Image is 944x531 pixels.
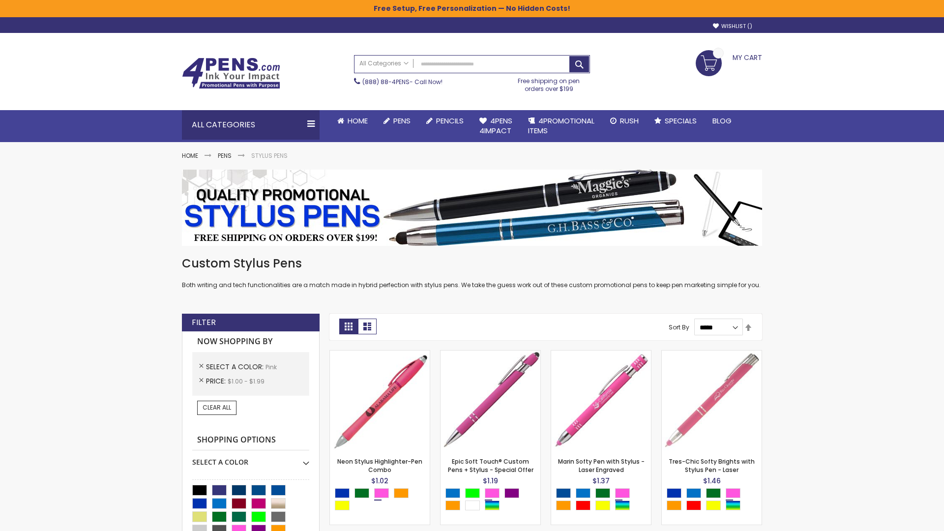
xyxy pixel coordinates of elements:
[182,110,320,140] div: All Categories
[726,488,740,498] div: Pink
[445,488,460,498] div: Blue Light
[662,350,762,358] a: Tres-Chic Softy Brights with Stylus Pen - Laser-Pink
[465,501,480,510] div: White
[218,151,232,160] a: Pens
[504,488,519,498] div: Purple
[576,501,590,510] div: Red
[647,110,705,132] a: Specials
[192,331,309,352] strong: Now Shopping by
[602,110,647,132] a: Rush
[485,501,500,510] div: Assorted
[556,501,571,510] div: Orange
[330,350,430,358] a: Neon Stylus Highlighter-Pen Combo-Pink
[706,501,721,510] div: Yellow
[669,457,755,473] a: Tres-Chic Softy Brights with Stylus Pen - Laser
[445,488,540,513] div: Select A Color
[359,59,409,67] span: All Categories
[686,488,701,498] div: Blue Light
[472,110,520,142] a: 4Pens4impact
[330,351,430,450] img: Neon Stylus Highlighter-Pen Combo-Pink
[669,323,689,331] label: Sort By
[706,488,721,498] div: Green
[726,501,740,510] div: Assorted
[394,488,409,498] div: Orange
[520,110,602,142] a: 4PROMOTIONALITEMS
[362,78,442,86] span: - Call Now!
[667,501,681,510] div: Orange
[192,317,216,328] strong: Filter
[436,116,464,126] span: Pencils
[483,476,498,486] span: $1.19
[448,457,533,473] a: Epic Soft Touch® Custom Pens + Stylus - Special Offer
[556,488,651,513] div: Select A Color
[479,116,512,136] span: 4Pens 4impact
[337,457,422,473] a: Neon Stylus Highlighter-Pen Combo
[665,116,697,126] span: Specials
[348,116,368,126] span: Home
[335,488,350,498] div: Blue
[620,116,639,126] span: Rush
[508,73,590,93] div: Free shipping on pen orders over $199
[182,256,762,290] div: Both writing and tech functionalities are a match made in hybrid perfection with stylus pens. We ...
[551,351,651,450] img: Marin Softy Pen with Stylus - Laser Engraved-Pink
[192,430,309,451] strong: Shopping Options
[592,476,610,486] span: $1.37
[206,376,228,386] span: Price
[362,78,410,86] a: (888) 88-4PENS
[713,23,752,30] a: Wishlist
[615,501,630,510] div: Assorted
[615,488,630,498] div: Pink
[441,351,540,450] img: 4P-MS8B-Pink
[441,350,540,358] a: 4P-MS8B-Pink
[182,256,762,271] h1: Custom Stylus Pens
[335,488,430,513] div: Select A Color
[354,488,369,498] div: Green
[712,116,732,126] span: Blog
[182,151,198,160] a: Home
[203,403,231,412] span: Clear All
[182,170,762,246] img: Stylus Pens
[376,110,418,132] a: Pens
[576,488,590,498] div: Blue Light
[192,450,309,467] div: Select A Color
[705,110,739,132] a: Blog
[335,501,350,510] div: Yellow
[485,488,500,498] div: Pink
[551,350,651,358] a: Marin Softy Pen with Stylus - Laser Engraved-Pink
[667,488,681,498] div: Blue
[528,116,594,136] span: 4PROMOTIONAL ITEMS
[197,401,236,414] a: Clear All
[556,488,571,498] div: Dark Blue
[251,151,288,160] strong: Stylus Pens
[595,488,610,498] div: Green
[206,362,265,372] span: Select A Color
[558,457,645,473] a: Marin Softy Pen with Stylus - Laser Engraved
[686,501,701,510] div: Red
[265,363,277,371] span: Pink
[595,501,610,510] div: Yellow
[354,56,413,72] a: All Categories
[465,488,480,498] div: Lime Green
[445,501,460,510] div: Orange
[418,110,472,132] a: Pencils
[662,351,762,450] img: Tres-Chic Softy Brights with Stylus Pen - Laser-Pink
[182,58,280,89] img: 4Pens Custom Pens and Promotional Products
[339,319,358,334] strong: Grid
[329,110,376,132] a: Home
[667,488,762,513] div: Select A Color
[703,476,721,486] span: $1.46
[371,476,388,486] span: $1.02
[374,488,389,498] div: Pink
[393,116,411,126] span: Pens
[228,377,265,385] span: $1.00 - $1.99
